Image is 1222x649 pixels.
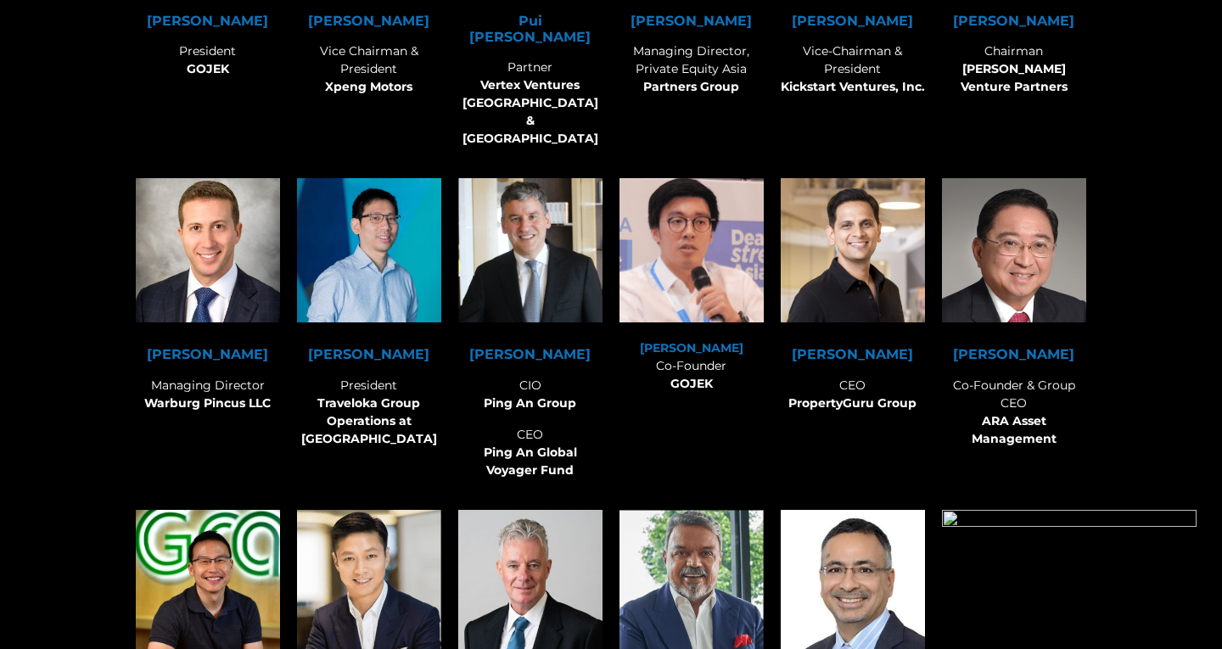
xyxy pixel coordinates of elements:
[631,13,752,29] span: [PERSON_NAME]
[469,13,591,45] strong: Pui [PERSON_NAME]
[781,43,925,94] span: Vice-Chairman & President
[484,378,576,411] span: CIO
[953,346,1074,362] strong: [PERSON_NAME]
[972,413,1057,446] strong: ARA Asset Management
[484,395,576,411] strong: Ping An Group
[320,43,418,76] span: Vice Chairman & President
[670,376,713,391] b: GOJEK
[144,395,271,411] b: Warburg Pincus LLC
[484,427,577,478] span: CEO
[308,346,429,362] strong: [PERSON_NAME]
[147,13,268,29] span: [PERSON_NAME]
[792,13,913,29] strong: [PERSON_NAME]
[462,77,598,146] strong: Vertex Ventures [GEOGRAPHIC_DATA] & [GEOGRAPHIC_DATA]
[462,59,598,146] span: Partner
[484,445,577,478] strong: Ping An Global Voyager Fund
[633,43,749,76] span: Managing Director, Private Equity Asia
[961,61,1068,94] b: [PERSON_NAME] Venture Partners
[301,378,437,446] span: President
[301,395,437,446] b: Traveloka Group Operations at [GEOGRAPHIC_DATA]
[308,13,429,29] span: [PERSON_NAME]
[469,346,591,362] strong: [PERSON_NAME]
[147,346,268,362] strong: [PERSON_NAME]
[643,79,739,94] b: Partners Group
[953,378,1075,446] span: Co-Founder & Group CEO
[179,43,236,59] span: President
[788,378,916,411] span: CEO
[984,43,1043,59] span: Chairman
[640,340,743,355] strong: [PERSON_NAME]
[144,378,271,411] span: Managing Director
[619,339,764,393] p: Co-Founder
[781,79,925,94] b: Kickstart Ventures, Inc.
[325,79,412,94] b: Xpeng Motors
[792,346,913,362] strong: [PERSON_NAME]
[953,13,1074,29] span: [PERSON_NAME]
[788,395,916,411] b: PropertyGuru Group
[187,61,229,76] b: GOJEK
